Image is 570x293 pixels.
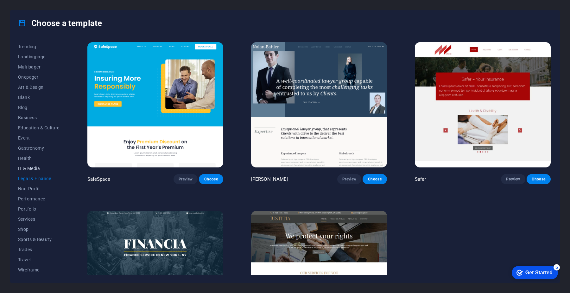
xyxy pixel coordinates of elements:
button: Legal & Finance [18,173,60,184]
button: Choose [363,174,387,184]
span: Preview [179,177,193,182]
img: Nolan-Bahler [251,42,387,167]
button: Business [18,113,60,123]
button: Non-Profit [18,184,60,194]
div: 5 [47,1,53,8]
div: Get Started 5 items remaining, 0% complete [5,3,51,16]
img: SafeSpace [87,42,223,167]
button: Travel [18,255,60,265]
span: IT & Media [18,166,60,171]
span: Art & Design [18,85,60,90]
button: IT & Media [18,163,60,173]
button: Performance [18,194,60,204]
span: Choose [368,177,382,182]
span: Wireframe [18,267,60,272]
button: Landingpage [18,52,60,62]
span: Preview [506,177,520,182]
button: Health [18,153,60,163]
span: Blank [18,95,60,100]
span: Blog [18,105,60,110]
button: Services [18,214,60,224]
button: Choose [199,174,223,184]
p: SafeSpace [87,176,110,182]
span: Services [18,217,60,222]
span: Event [18,135,60,140]
button: Art & Design [18,82,60,92]
p: Safer [415,176,426,182]
div: Get Started [19,7,46,13]
span: Education & Culture [18,125,60,130]
span: Trending [18,44,60,49]
button: Preview [337,174,361,184]
button: Trending [18,42,60,52]
span: Gastronomy [18,146,60,151]
span: Business [18,115,60,120]
span: Travel [18,257,60,262]
span: Preview [342,177,356,182]
span: Multipager [18,64,60,69]
span: Choose [204,177,218,182]
button: Education & Culture [18,123,60,133]
span: Portfolio [18,206,60,212]
button: Preview [174,174,198,184]
button: Onepager [18,72,60,82]
span: Non-Profit [18,186,60,191]
button: Trades [18,244,60,255]
button: Blog [18,102,60,113]
p: [PERSON_NAME] [251,176,288,182]
button: Portfolio [18,204,60,214]
button: Multipager [18,62,60,72]
span: Onepager [18,75,60,80]
span: Performance [18,196,60,201]
span: Choose [532,177,546,182]
button: Blank [18,92,60,102]
button: Gastronomy [18,143,60,153]
span: Trades [18,247,60,252]
button: Event [18,133,60,143]
button: Preview [501,174,525,184]
button: Sports & Beauty [18,234,60,244]
span: Landingpage [18,54,60,59]
span: Health [18,156,60,161]
span: Shop [18,227,60,232]
button: Choose [527,174,551,184]
img: Safer [415,42,551,167]
button: Shop [18,224,60,234]
h4: Choose a template [18,18,102,28]
span: Legal & Finance [18,176,60,181]
button: Wireframe [18,265,60,275]
span: Sports & Beauty [18,237,60,242]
